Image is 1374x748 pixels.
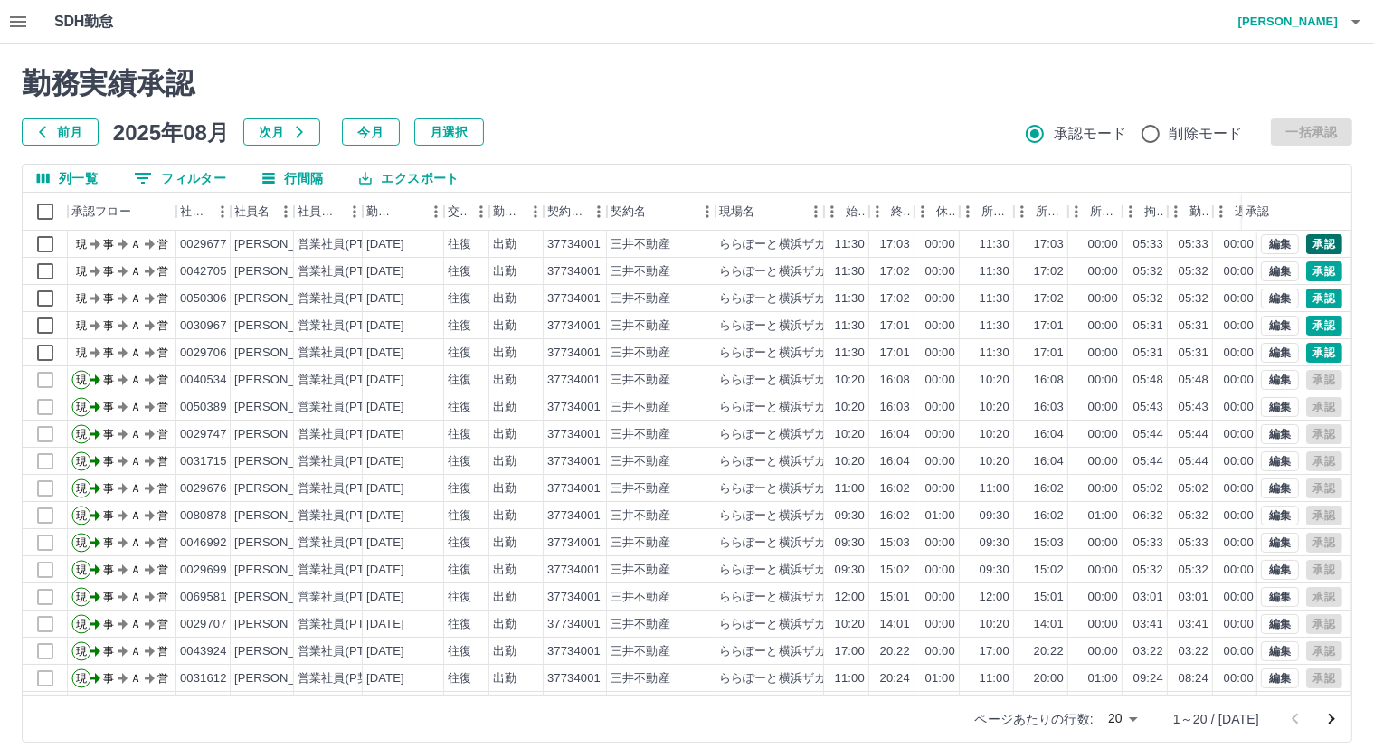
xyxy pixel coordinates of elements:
div: 出勤 [493,399,516,416]
text: 現 [76,401,87,413]
div: [PERSON_NAME] [234,345,333,362]
div: ららぽーと横浜ザガーデンレストランフォーシュン [719,399,992,416]
div: 勤務日 [363,193,444,231]
div: 05:44 [1133,453,1163,470]
div: 0031715 [180,453,227,470]
text: 現 [76,319,87,332]
div: [DATE] [366,372,404,389]
div: 三井不動産 [611,317,670,335]
div: 社員番号 [180,193,209,231]
div: 11:30 [835,236,865,253]
div: 営業社員(PT契約) [298,263,393,280]
text: 営 [157,292,168,305]
div: 0042705 [180,263,227,280]
text: 営 [157,401,168,413]
div: 出勤 [493,345,516,362]
div: 00:00 [1088,480,1118,497]
div: 16:04 [1034,453,1064,470]
div: 往復 [448,236,471,253]
div: 営業社員(PT契約) [298,453,393,470]
button: 編集 [1261,506,1299,525]
div: 16:08 [880,372,910,389]
div: 11:30 [980,263,1009,280]
div: 16:02 [1034,480,1064,497]
button: 次月 [243,118,320,146]
text: 事 [103,428,114,440]
div: 終業 [891,193,911,231]
div: 勤務区分 [493,193,522,231]
h2: 勤務実績承認 [22,66,1352,100]
text: 現 [76,428,87,440]
div: [PERSON_NAME] [234,399,333,416]
div: 終業 [869,193,914,231]
div: 往復 [448,263,471,280]
div: 00:00 [1088,290,1118,308]
div: 00:00 [1224,290,1254,308]
div: 00:00 [925,345,955,362]
div: [DATE] [366,290,404,308]
div: 05:48 [1133,372,1163,389]
div: 出勤 [493,372,516,389]
div: 10:20 [835,372,865,389]
div: 00:00 [1088,236,1118,253]
div: 11:30 [835,290,865,308]
div: 05:31 [1133,345,1163,362]
div: 37734001 [547,317,601,335]
div: 10:20 [835,453,865,470]
text: Ａ [130,238,141,251]
div: 37734001 [547,453,601,470]
div: 05:33 [1179,236,1208,253]
text: 営 [157,374,168,386]
div: 11:30 [835,317,865,335]
div: 出勤 [493,453,516,470]
div: 05:31 [1179,317,1208,335]
div: 16:02 [880,480,910,497]
text: 事 [103,374,114,386]
button: メニュー [468,198,495,225]
text: 事 [103,346,114,359]
div: 05:43 [1179,399,1208,416]
div: 0029706 [180,345,227,362]
div: 37734001 [547,480,601,497]
div: 11:30 [835,263,865,280]
div: 16:03 [1034,399,1064,416]
div: 契約名 [607,193,715,231]
div: 社員名 [231,193,294,231]
div: 三井不動産 [611,345,670,362]
div: 05:32 [1179,263,1208,280]
div: 00:00 [925,426,955,443]
div: 00:00 [1224,453,1254,470]
div: 三井不動産 [611,263,670,280]
div: [DATE] [366,263,404,280]
div: 00:00 [1088,263,1118,280]
div: 社員区分 [298,193,341,231]
div: 37734001 [547,263,601,280]
div: 00:00 [1224,236,1254,253]
button: 編集 [1261,614,1299,634]
div: 05:44 [1133,426,1163,443]
div: ららぽーと横浜ザガーデンレストランフォーシュン [719,317,992,335]
div: 始業 [824,193,869,231]
div: 三井不動産 [611,453,670,470]
div: 00:00 [1224,372,1254,389]
div: 05:44 [1179,453,1208,470]
div: 17:01 [1034,317,1064,335]
div: 11:30 [980,345,1009,362]
div: 所定開始 [981,193,1010,231]
div: 三井不動産 [611,290,670,308]
div: 05:44 [1179,426,1208,443]
div: 契約名 [611,193,646,231]
div: 社員区分 [294,193,363,231]
button: 次のページへ [1313,701,1350,737]
div: 現場名 [715,193,824,231]
button: 編集 [1261,343,1299,363]
button: 承認 [1306,234,1342,254]
button: 編集 [1261,533,1299,553]
div: 0050389 [180,399,227,416]
div: [DATE] [366,399,404,416]
text: 事 [103,265,114,278]
div: 00:00 [1224,317,1254,335]
div: 営業社員(PT契約) [298,480,393,497]
button: ソート [397,199,422,224]
div: 00:00 [925,480,955,497]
